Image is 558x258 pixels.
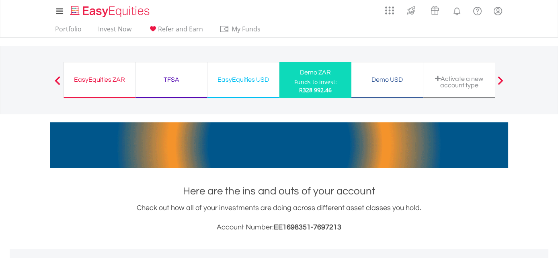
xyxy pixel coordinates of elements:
div: EasyEquities USD [212,74,274,85]
a: Vouchers [423,2,447,17]
div: EasyEquities ZAR [69,74,130,85]
img: EasyEquities_Logo.png [69,5,153,18]
img: EasyMortage Promotion Banner [50,122,508,168]
img: thrive-v2.svg [404,4,418,17]
div: Check out how all of your investments are doing across different asset classes you hold. [50,202,508,233]
a: Home page [67,2,153,18]
div: TFSA [140,74,202,85]
div: Funds to invest: [294,78,337,86]
a: Notifications [447,2,467,18]
img: vouchers-v2.svg [428,4,441,17]
a: Invest Now [95,25,135,37]
span: My Funds [220,24,272,34]
div: Demo USD [356,74,418,85]
a: AppsGrid [380,2,399,15]
h1: Here are the ins and outs of your account [50,184,508,198]
img: grid-menu-icon.svg [385,6,394,15]
a: Portfolio [52,25,85,37]
a: FAQ's and Support [467,2,488,18]
span: R328 992.46 [299,86,332,94]
h3: Account Number: [50,222,508,233]
div: Demo ZAR [284,67,347,78]
span: EE1698351-7697213 [274,223,341,231]
div: Activate a new account type [428,75,490,89]
a: Refer and Earn [145,25,206,37]
span: Refer and Earn [158,25,203,33]
a: My Profile [488,2,508,20]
